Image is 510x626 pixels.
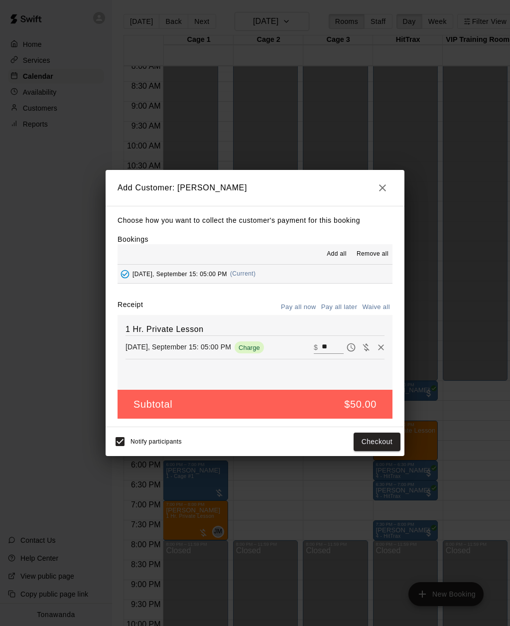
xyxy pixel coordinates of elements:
[327,249,347,259] span: Add all
[126,342,231,352] p: [DATE], September 15: 05:00 PM
[374,340,388,355] button: Remove
[314,342,318,352] p: $
[118,265,392,283] button: Added - Collect Payment[DATE], September 15: 05:00 PM(Current)
[235,344,264,351] span: Charge
[321,246,353,262] button: Add all
[353,246,392,262] button: Remove all
[360,300,392,315] button: Waive all
[357,249,388,259] span: Remove all
[133,398,172,411] h5: Subtotal
[118,214,392,227] p: Choose how you want to collect the customer's payment for this booking
[344,398,377,411] h5: $50.00
[118,300,143,315] label: Receipt
[230,270,256,277] span: (Current)
[118,235,148,243] label: Bookings
[106,170,404,206] h2: Add Customer: [PERSON_NAME]
[130,439,182,446] span: Notify participants
[359,342,374,351] span: Waive payment
[126,323,384,336] h6: 1 Hr. Private Lesson
[344,342,359,351] span: Pay later
[354,433,400,451] button: Checkout
[132,270,227,277] span: [DATE], September 15: 05:00 PM
[278,300,319,315] button: Pay all now
[118,267,132,282] button: Added - Collect Payment
[319,300,360,315] button: Pay all later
